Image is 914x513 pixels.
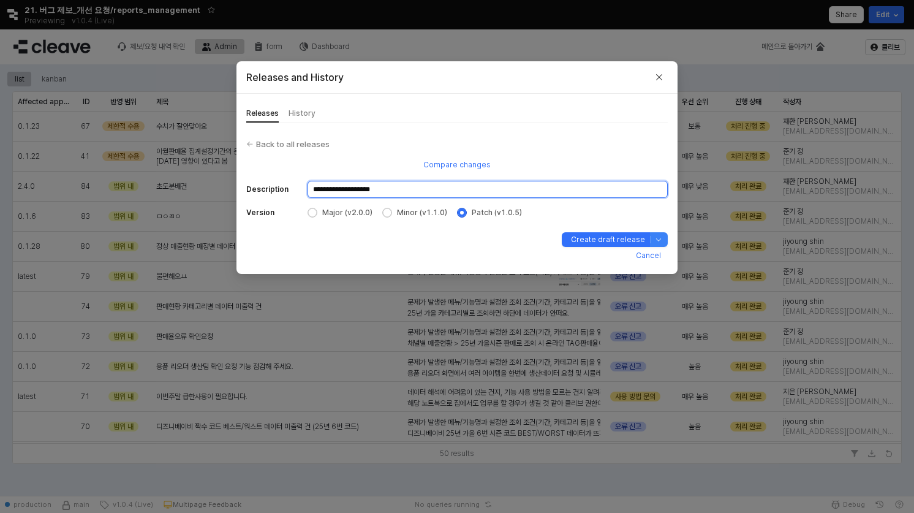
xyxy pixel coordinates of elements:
p: Create draft release [571,235,645,245]
button: Compare changes [417,156,497,173]
span: Major (v2.0.0) [317,207,377,218]
p: Compare changes [423,160,491,170]
label: Description [246,183,308,196]
label: Version [246,207,308,219]
div: Back to all releases [246,138,330,150]
span: Patch (v1.0.5) [467,207,527,218]
button: Releases [246,104,279,123]
p: Cancel [636,251,661,260]
a: Back to all releases [246,140,330,150]
button: Create draft release [562,232,650,247]
h2: Releases and History [246,70,344,85]
button: Close [651,69,668,86]
button: Cancel [629,247,668,264]
button: History [289,104,315,123]
span: Minor (v1.1.0) [392,207,452,218]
